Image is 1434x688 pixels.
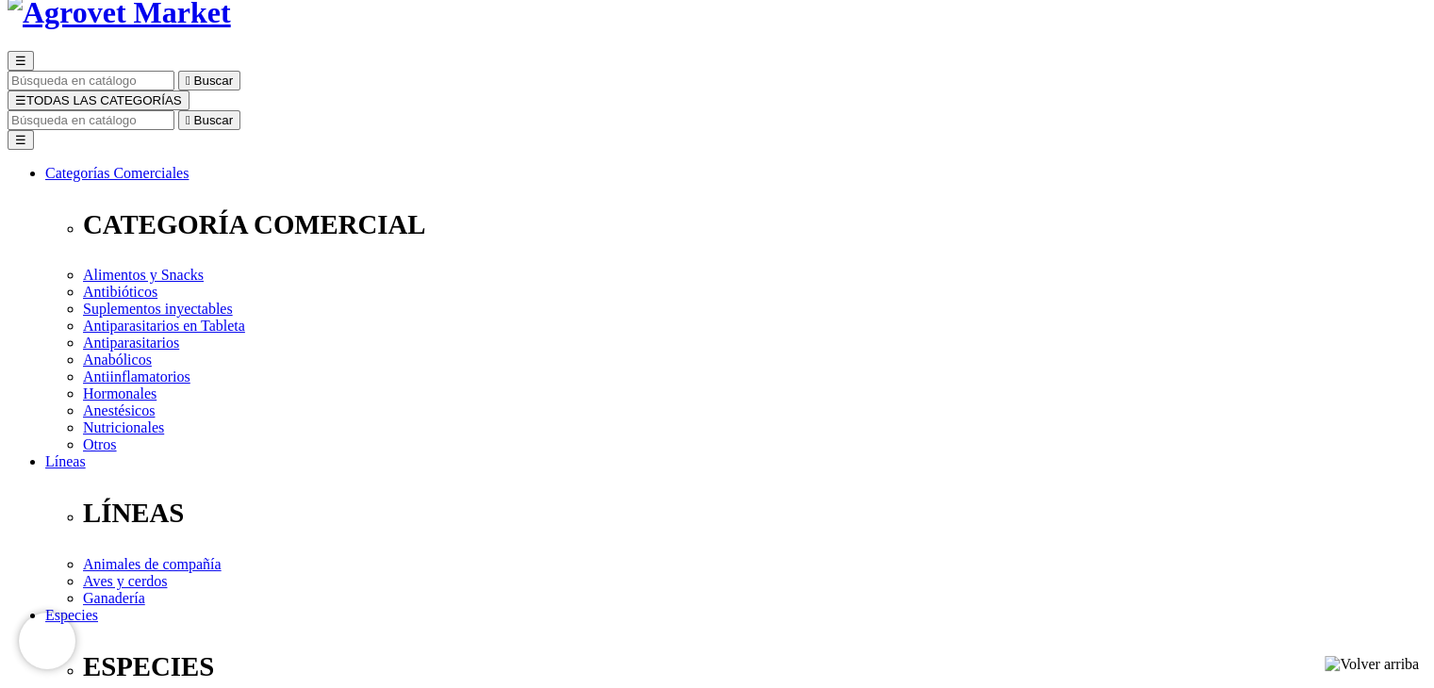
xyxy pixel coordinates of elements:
p: ESPECIES [83,651,1426,682]
input: Buscar [8,110,174,130]
a: Antibióticos [83,284,157,300]
a: Antiparasitarios en Tableta [83,318,245,334]
img: Volver arriba [1325,656,1419,673]
p: CATEGORÍA COMERCIAL [83,209,1426,240]
button:  Buscar [178,110,240,130]
a: Nutricionales [83,419,164,435]
button: ☰TODAS LAS CATEGORÍAS [8,90,190,110]
a: Anestésicos [83,402,155,418]
a: Suplementos inyectables [83,301,233,317]
button:  Buscar [178,71,240,90]
a: Ganadería [83,590,145,606]
span: ☰ [15,54,26,68]
a: Alimentos y Snacks [83,267,204,283]
i:  [186,74,190,88]
a: Antiinflamatorios [83,369,190,385]
i:  [186,113,190,127]
button: ☰ [8,130,34,150]
a: Líneas [45,453,86,469]
span: Buscar [194,74,233,88]
a: Animales de compañía [83,556,222,572]
input: Buscar [8,71,174,90]
p: LÍNEAS [83,498,1426,529]
iframe: Brevo live chat [19,613,75,669]
a: Aves y cerdos [83,573,167,589]
span: Buscar [194,113,233,127]
a: Hormonales [83,385,157,401]
a: Categorías Comerciales [45,165,189,181]
span: ☰ [15,93,26,107]
a: Especies [45,607,98,623]
a: Anabólicos [83,352,152,368]
a: Otros [83,436,117,452]
button: ☰ [8,51,34,71]
a: Antiparasitarios [83,335,179,351]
